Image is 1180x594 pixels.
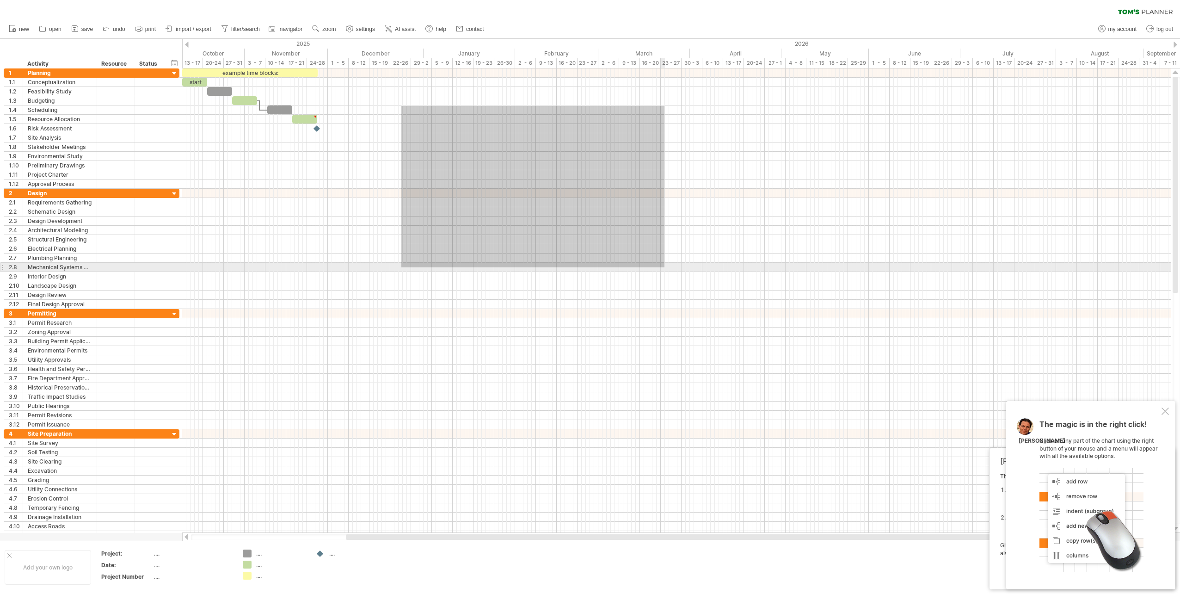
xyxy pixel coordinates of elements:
[81,26,93,32] span: save
[265,58,286,68] div: 10 - 14
[453,58,473,68] div: 12 - 16
[9,300,23,309] div: 2.12
[28,374,92,383] div: Fire Department Approval
[9,142,23,151] div: 1.8
[28,115,92,124] div: Resource Allocation
[395,26,416,32] span: AI assist
[952,58,973,68] div: 29 - 3
[28,96,92,105] div: Budgeting
[598,58,619,68] div: 2 - 6
[1000,457,1160,466] div: [PERSON_NAME]'s AI-assistant
[310,23,338,35] a: zoom
[1056,49,1143,58] div: August 2026
[806,58,827,68] div: 11 - 15
[100,23,128,35] a: undo
[28,531,92,540] div: Laydown Area Setup
[28,466,92,475] div: Excavation
[9,485,23,494] div: 4.6
[473,58,494,68] div: 19 - 23
[28,105,92,114] div: Scheduling
[224,58,245,68] div: 27 - 31
[101,573,152,581] div: Project Number
[145,26,156,32] span: print
[9,170,23,179] div: 1.11
[960,49,1056,58] div: July 2026
[28,254,92,262] div: Plumbing Planning
[28,402,92,410] div: Public Hearings
[328,49,424,58] div: December 2025
[1056,58,1077,68] div: 3 - 7
[9,179,23,188] div: 1.12
[1014,58,1035,68] div: 20-24
[28,457,92,466] div: Site Clearing
[256,561,307,569] div: ....
[28,142,92,151] div: Stakeholder Meetings
[9,244,23,253] div: 2.6
[1000,473,1160,581] div: The Tom's AI-assist can help you in two ways: Give it a try! With the undo button in the top tool...
[27,59,92,68] div: Activity
[307,58,328,68] div: 24-28
[423,23,449,35] a: help
[28,217,92,225] div: Design Development
[154,561,232,569] div: ....
[28,337,92,346] div: Building Permit Application
[9,318,23,327] div: 3.1
[619,58,640,68] div: 9 - 13
[28,392,92,401] div: Traffic Impact Studies
[1144,23,1176,35] a: log out
[1156,26,1173,32] span: log out
[931,58,952,68] div: 22-26
[690,49,781,58] div: April 2026
[869,58,890,68] div: 1 - 5
[154,550,232,557] div: ....
[219,23,263,35] a: filter/search
[28,429,92,438] div: Site Preparation
[9,365,23,373] div: 3.6
[436,26,446,32] span: help
[9,383,23,392] div: 3.8
[9,161,23,170] div: 1.10
[28,365,92,373] div: Health and Safety Permits
[28,263,92,272] div: Mechanical Systems Design
[9,457,23,466] div: 4.3
[515,58,536,68] div: 2 - 6
[9,207,23,216] div: 2.2
[1039,420,1147,433] span: The magic is in the right click!
[9,115,23,124] div: 1.5
[1139,58,1160,68] div: 31 - 4
[890,58,910,68] div: 8 - 12
[203,58,224,68] div: 20-24
[113,26,125,32] span: undo
[9,448,23,457] div: 4.2
[28,300,92,309] div: Final Design Approval
[1077,58,1098,68] div: 10 - 14
[28,328,92,336] div: Zoning Approval
[515,49,598,58] div: February 2026
[9,254,23,262] div: 2.7
[28,68,92,77] div: Planning
[994,58,1014,68] div: 13 - 17
[256,550,307,557] div: ....
[256,572,307,580] div: ....
[28,494,92,503] div: Erosion Control
[9,152,23,161] div: 1.9
[322,26,336,32] span: zoom
[28,226,92,235] div: Architectural Modeling
[133,23,159,35] a: print
[369,58,390,68] div: 15 - 19
[69,23,96,35] a: save
[28,124,92,133] div: Risk Assessment
[28,235,92,244] div: Structural Engineering
[231,26,260,32] span: filter/search
[28,189,92,198] div: Design
[9,309,23,318] div: 3
[9,494,23,503] div: 4.7
[139,59,160,68] div: Status
[9,328,23,336] div: 3.2
[9,198,23,207] div: 2.1
[356,26,375,32] span: settings
[9,124,23,133] div: 1.6
[536,58,557,68] div: 9 - 13
[9,392,23,401] div: 3.9
[344,23,378,35] a: settings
